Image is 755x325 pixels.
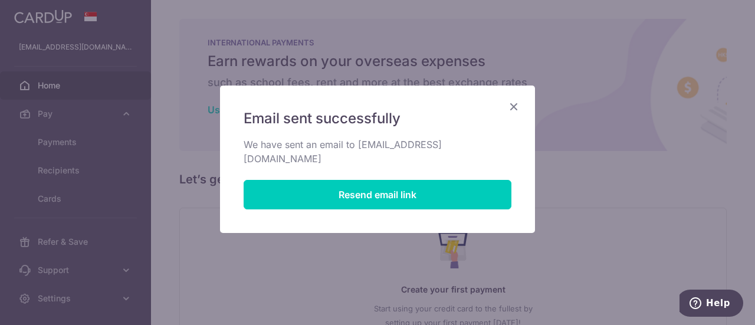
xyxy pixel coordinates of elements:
button: Resend email link [244,180,511,209]
span: Email sent successfully [244,109,401,128]
iframe: Opens a widget where you can find more information [679,290,743,319]
p: We have sent an email to [EMAIL_ADDRESS][DOMAIN_NAME] [244,137,511,166]
button: Close [507,100,521,114]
